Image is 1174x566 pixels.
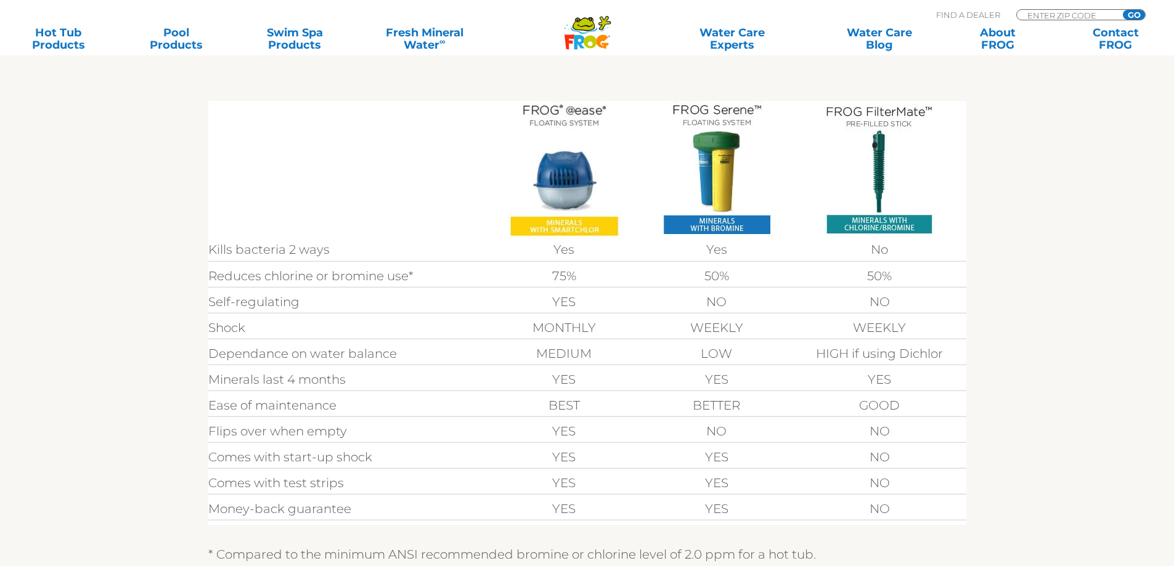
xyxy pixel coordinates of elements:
[487,239,640,260] td: Yes
[249,26,341,51] a: Swim SpaProducts
[487,421,640,441] td: YES
[640,473,793,493] td: YES
[487,499,640,519] td: YES
[640,239,793,260] td: Yes
[658,26,807,51] a: Water CareExperts
[793,239,966,260] td: No
[208,266,488,286] td: Reduces chlorine or bromine use*
[487,318,640,338] td: MONTHLY
[439,36,446,46] sup: ∞
[952,26,1043,51] a: AboutFROG
[793,395,966,415] td: GOOD
[12,26,104,51] a: Hot TubProducts
[640,370,793,389] td: YES
[487,370,640,389] td: YES
[131,26,222,51] a: PoolProducts
[487,447,640,467] td: YES
[208,318,488,338] td: Shock
[208,447,488,467] td: Comes with start-up shock
[793,344,966,363] td: HIGH if using Dichlor
[208,292,488,312] td: Self-regulating
[208,544,966,564] p: * Compared to the minimum ANSI recommended bromine or chlorine level of 2.0 ppm for a hot tub.
[640,447,793,467] td: YES
[487,395,640,415] td: BEST
[793,370,966,389] td: YES
[640,266,793,286] td: 50%
[208,421,488,441] td: Flips over when empty
[793,318,966,338] td: WEEKLY
[1070,26,1162,51] a: ContactFROG
[367,26,482,51] a: Fresh MineralWater∞
[793,421,966,441] td: NO
[793,292,966,312] td: NO
[833,26,925,51] a: Water CareBlog
[487,266,640,286] td: 75%
[208,395,488,415] td: Ease of maintenance
[208,239,488,260] td: Kills bacteria 2 ways
[640,499,793,519] td: YES
[793,499,966,519] td: NO
[640,395,793,415] td: BETTER
[1026,10,1109,20] input: Zip Code Form
[1123,10,1145,20] input: GO
[208,344,488,363] td: Dependance on water balance
[640,421,793,441] td: NO
[487,292,640,312] td: YES
[640,344,793,363] td: LOW
[640,318,793,338] td: WEEKLY
[793,473,966,493] td: NO
[936,9,1000,20] p: Find A Dealer
[640,292,793,312] td: NO
[208,473,488,493] td: Comes with test strips
[793,266,966,286] td: 50%
[487,344,640,363] td: MEDIUM
[793,447,966,467] td: NO
[208,499,488,519] td: Money-back guarantee
[208,370,488,389] td: Minerals last 4 months
[487,473,640,493] td: YES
